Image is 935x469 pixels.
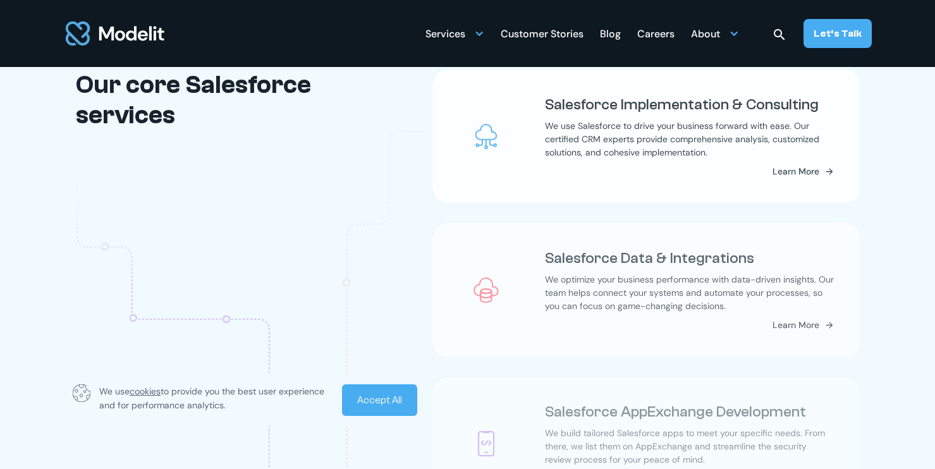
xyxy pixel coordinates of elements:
a: home [63,14,167,53]
span: cookies [130,386,161,397]
img: modelit logo [63,14,167,53]
p: We use to provide you the best user experience and for performance analytics. [99,384,333,412]
a: Customer Stories [501,21,584,46]
div: About [691,21,739,46]
p: We use Salesforce to drive your business forward with ease. Our certified CRM experts provide com... [545,119,834,159]
div: Customer Stories [501,23,584,47]
a: Accept All [342,384,417,416]
h3: Salesforce Data & Integrations [545,248,754,268]
div: Careers [637,23,675,47]
div: Learn More [773,165,819,178]
div: Services [425,21,484,46]
p: We build tailored Salesforce apps to meet your specific needs. From there, we list them on AppExc... [545,427,834,466]
div: Services [425,23,465,47]
a: Salesforce Data & IntegrationsWe optimize your business performance with data-driven insights. Ou... [432,223,860,356]
h2: Our core Salesforce services [76,70,362,130]
h3: Salesforce Implementation & Consulting [545,95,819,114]
div: Blog [600,23,621,47]
div: About [691,23,720,47]
a: Salesforce Implementation & ConsultingWe use Salesforce to drive your business forward with ease.... [432,70,860,203]
a: Blog [600,21,621,46]
div: Let’s Talk [814,27,862,40]
p: We optimize your business performance with data-driven insights. Our team helps connect your syst... [545,273,834,313]
div: Learn More [773,319,819,332]
a: Let’s Talk [804,19,872,48]
a: Careers [637,21,675,46]
h3: Salesforce AppExchange Development [545,402,806,422]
